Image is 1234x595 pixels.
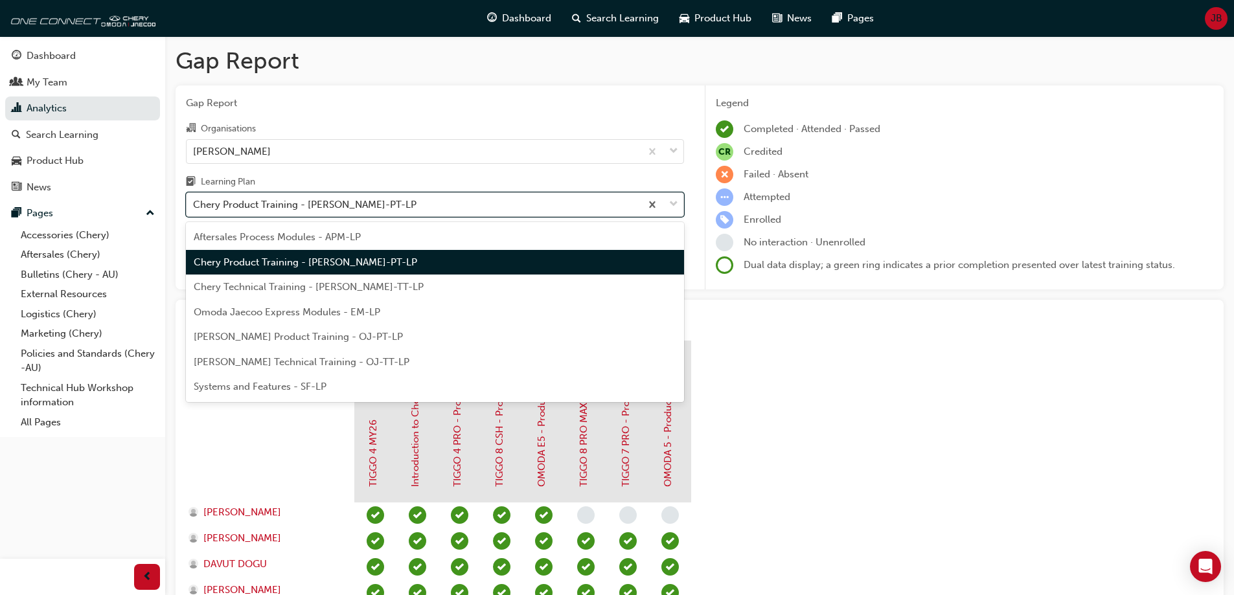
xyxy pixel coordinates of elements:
span: No interaction · Unenrolled [744,236,865,248]
span: learningRecordVerb_COMPLETE-icon [409,558,426,576]
span: learningRecordVerb_PASS-icon [493,506,510,524]
span: Dashboard [502,11,551,26]
a: TIGGO 4 MY26 [367,420,379,487]
div: Legend [716,96,1213,111]
span: learningRecordVerb_PASS-icon [493,532,510,550]
div: Search Learning [26,128,98,142]
span: [PERSON_NAME] [203,505,281,520]
span: learningRecordVerb_COMPLETE-icon [409,506,426,524]
span: Aftersales Process Modules - APM-LP [194,231,361,243]
span: Product Hub [694,11,751,26]
a: OMODA 5 - Product [662,397,674,487]
a: search-iconSearch Learning [562,5,669,32]
span: learningRecordVerb_NONE-icon [716,234,733,251]
span: learningRecordVerb_PASS-icon [367,532,384,550]
span: guage-icon [12,51,21,62]
div: Chery Product Training - [PERSON_NAME]-PT-LP [193,197,417,212]
div: Organisations [201,122,256,135]
span: learningRecordVerb_ENROLL-icon [716,211,733,229]
span: learningRecordVerb_PASS-icon [661,558,679,576]
a: Search Learning [5,123,160,147]
span: pages-icon [832,10,842,27]
a: pages-iconPages [822,5,884,32]
div: Open Intercom Messenger [1190,551,1221,582]
span: Completed · Attended · Passed [744,123,880,135]
button: Pages [5,201,160,225]
span: learningRecordVerb_PASS-icon [535,532,553,550]
span: Enrolled [744,214,781,225]
span: search-icon [12,129,21,141]
a: Bulletins (Chery - AU) [16,265,160,285]
a: news-iconNews [762,5,822,32]
span: Chery Technical Training - [PERSON_NAME]-TT-LP [194,281,424,293]
div: News [27,180,51,195]
a: Aftersales (Chery) [16,245,160,265]
span: car-icon [12,155,21,167]
span: Omoda Jaecoo Express Modules - EM-LP [194,306,380,318]
span: Gap Report [186,96,684,111]
span: learningRecordVerb_NONE-icon [619,506,637,524]
span: learningRecordVerb_PASS-icon [451,506,468,524]
span: down-icon [669,196,678,213]
span: Attempted [744,191,790,203]
span: learningRecordVerb_PASS-icon [619,558,637,576]
a: Marketing (Chery) [16,324,160,344]
a: [PERSON_NAME] [189,505,342,520]
span: Search Learning [586,11,659,26]
span: learningRecordVerb_ATTEMPT-icon [716,188,733,206]
span: people-icon [12,77,21,89]
span: learningRecordVerb_COMPLETE-icon [409,532,426,550]
span: car-icon [680,10,689,27]
span: learningRecordVerb_PASS-icon [451,532,468,550]
span: learningRecordVerb_COMPLETE-icon [716,120,733,138]
span: DAVUT DOGU [203,557,267,572]
span: learningRecordVerb_PASS-icon [367,506,384,524]
span: learningRecordVerb_PASS-icon [577,532,595,550]
a: Technical Hub Workshop information [16,378,160,412]
span: learningRecordVerb_PASS-icon [535,558,553,576]
span: learningplan-icon [186,177,196,188]
span: null-icon [716,143,733,161]
span: organisation-icon [186,123,196,135]
a: TIGGO 7 PRO - Product [620,381,632,487]
a: Accessories (Chery) [16,225,160,245]
span: learningRecordVerb_PASS-icon [619,532,637,550]
span: learningRecordVerb_NONE-icon [661,506,679,524]
img: oneconnect [6,5,155,31]
span: learningRecordVerb_PASS-icon [451,558,468,576]
div: Product Hub [27,153,84,168]
span: prev-icon [143,569,152,585]
span: learningRecordVerb_NONE-icon [577,506,595,524]
a: External Resources [16,284,160,304]
span: Failed · Absent [744,168,808,180]
span: pages-icon [12,208,21,219]
button: DashboardMy TeamAnalyticsSearch LearningProduct HubNews [5,41,160,201]
span: chart-icon [12,103,21,115]
span: down-icon [669,143,678,160]
span: Systems and Features - SF-LP [194,381,326,392]
div: [PERSON_NAME] [193,144,271,159]
span: news-icon [12,182,21,194]
a: OMODA E5 - Product [536,391,547,487]
a: Dashboard [5,44,160,68]
span: [PERSON_NAME] Technical Training - OJ-TT-LP [194,356,409,368]
a: Analytics [5,96,160,120]
a: TIGGO 8 PRO MAX - Product [578,357,589,487]
span: Chery Product Training - [PERSON_NAME]-PT-LP [194,256,417,268]
a: Product Hub [5,149,160,173]
span: Pages [847,11,874,26]
a: Logistics (Chery) [16,304,160,324]
div: Pages [27,206,53,221]
div: Learning Plan [201,175,255,188]
span: News [787,11,812,26]
div: Dashboard [27,49,76,63]
a: TIGGO 8 CSH - Product [494,381,505,487]
a: Policies and Standards (Chery -AU) [16,344,160,378]
span: Dual data display; a green ring indicates a prior completion presented over latest training status. [744,259,1175,271]
span: learningRecordVerb_PASS-icon [577,558,595,576]
a: My Team [5,71,160,95]
span: guage-icon [487,10,497,27]
h1: Gap Report [176,47,1224,75]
